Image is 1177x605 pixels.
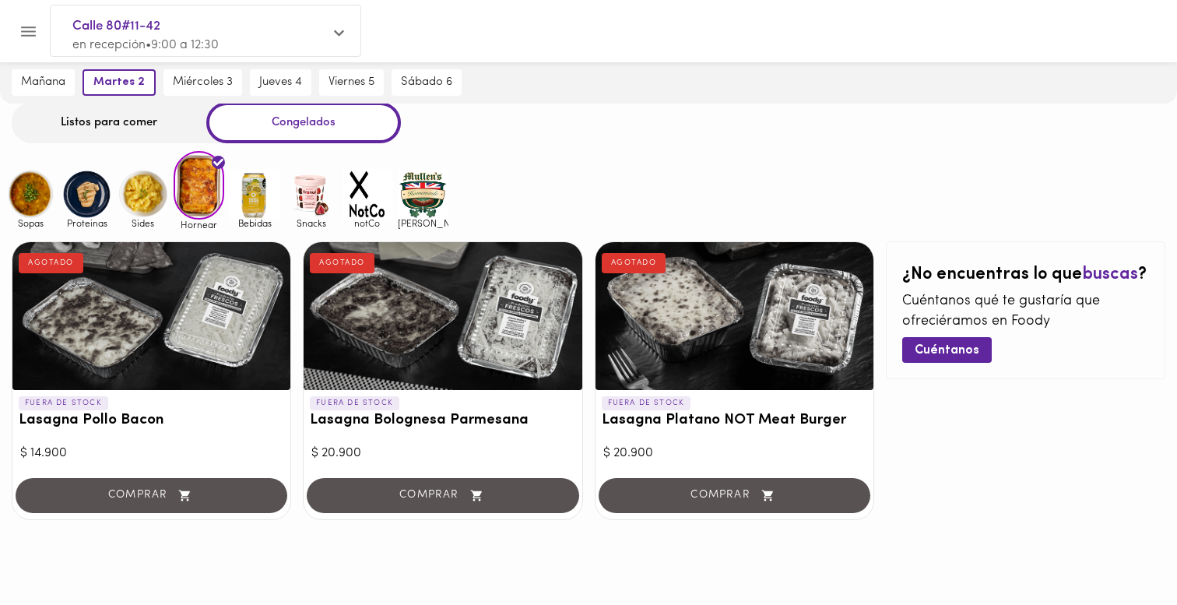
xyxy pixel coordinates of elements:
span: Sides [118,218,168,228]
span: Snacks [286,218,336,228]
span: Calle 80#11-42 [72,16,323,37]
button: mañana [12,69,75,96]
iframe: Messagebird Livechat Widget [1087,515,1161,589]
img: notCo [342,169,392,220]
h2: ¿No encuentras lo que ? [902,266,1149,284]
img: mullens [398,169,448,220]
span: notCo [342,218,392,228]
button: Cuéntanos [902,337,992,363]
div: AGOTADO [19,253,83,273]
button: viernes 5 [319,69,384,96]
span: en recepción • 9:00 a 12:30 [72,39,219,51]
div: Lasagna Bolognesa Parmesana [304,242,581,390]
button: Menu [9,12,47,51]
button: jueves 4 [250,69,311,96]
div: $ 20.900 [311,445,574,463]
img: Sides [118,169,168,220]
button: sábado 6 [392,69,462,96]
div: $ 14.900 [20,445,283,463]
div: Listos para comer [12,102,206,143]
span: Proteinas [61,218,112,228]
div: $ 20.900 [603,445,866,463]
span: Cuéntanos [915,343,979,358]
h3: Lasagna Bolognesa Parmesana [310,413,575,429]
h3: Lasagna Pollo Bacon [19,413,284,429]
p: FUERA DE STOCK [19,396,108,410]
button: miércoles 3 [163,69,242,96]
span: Sopas [5,218,56,228]
p: Cuéntanos qué te gustaría que ofreciéramos en Foody [902,292,1149,332]
span: buscas [1082,266,1138,283]
span: miércoles 3 [173,76,233,90]
p: FUERA DE STOCK [310,396,399,410]
img: Bebidas [230,169,280,220]
img: Snacks [286,169,336,220]
span: Hornear [174,220,224,230]
span: mañana [21,76,65,90]
div: Congelados [206,102,401,143]
p: FUERA DE STOCK [602,396,691,410]
h3: Lasagna Platano NOT Meat Burger [602,413,867,429]
div: Lasagna Pollo Bacon [12,242,290,390]
span: viernes 5 [329,76,374,90]
span: Bebidas [230,218,280,228]
button: martes 2 [83,69,156,96]
span: sábado 6 [401,76,452,90]
img: Sopas [5,169,56,220]
div: AGOTADO [602,253,666,273]
span: martes 2 [93,76,145,90]
span: [PERSON_NAME] [398,218,448,228]
div: Lasagna Platano NOT Meat Burger [596,242,873,390]
img: Proteinas [61,169,112,220]
span: jueves 4 [259,76,302,90]
div: AGOTADO [310,253,374,273]
img: Hornear [174,151,224,220]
